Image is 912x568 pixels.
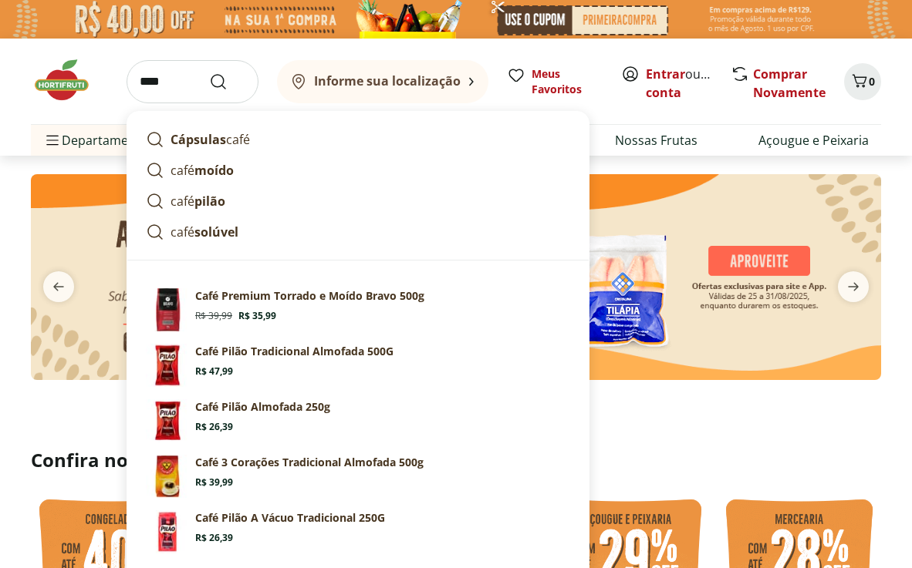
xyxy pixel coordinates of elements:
strong: Cápsulas [171,131,226,148]
a: cafésolúvel [140,217,576,247]
span: R$ 47,99 [195,365,233,378]
strong: moído [194,162,234,179]
a: Café Premium Torrado e Moído Bravo 500gCafé Premium Torrado e Moído Bravo 500gR$ 39,99R$ 35,99 [140,282,576,338]
span: R$ 35,99 [238,310,276,322]
h2: Confira nossos descontos exclusivos [31,448,881,472]
img: Hortifruti [31,57,108,103]
img: Principal [146,510,189,553]
a: cafémoído [140,155,576,186]
img: Café Pilão Torrado e Moído Tradicional Almofada 500g [146,344,189,387]
span: Meus Favoritos [532,66,603,97]
button: next [826,271,881,302]
p: café [171,192,225,210]
span: R$ 26,39 [195,421,233,433]
a: Criar conta [646,66,731,101]
img: Café Pilão Almofada 250g [146,399,189,442]
a: PrincipalCafé Pilão A Vácuo Tradicional 250GR$ 26,39 [140,504,576,560]
input: search [127,60,258,103]
img: Café Premium Torrado e Moído Bravo 500g [146,288,189,331]
p: Café Pilão Almofada 250g [195,399,330,415]
span: 0 [869,74,875,89]
span: ou [646,65,714,102]
strong: pilão [194,193,225,210]
p: café [171,161,234,180]
a: Cápsulascafé [140,124,576,155]
button: Carrinho [844,63,881,100]
button: previous [31,271,86,302]
a: Açougue e Peixaria [758,131,869,150]
b: Informe sua localização [314,72,461,89]
a: Nossas Frutas [615,131,698,150]
span: R$ 39,99 [195,476,233,489]
a: Entrar [646,66,685,82]
strong: solúvel [194,224,238,240]
a: cafépilão [140,186,576,217]
p: Café Premium Torrado e Moído Bravo 500g [195,288,424,304]
span: R$ 39,99 [195,310,232,322]
p: café [171,223,238,241]
img: Café Três Corações Tradicional Almofada 500g [146,455,189,498]
a: Comprar Novamente [753,66,826,101]
p: Café Pilão A Vácuo Tradicional 250G [195,510,385,526]
p: Café Pilão Tradicional Almofada 500G [195,344,394,359]
p: café [171,130,250,149]
a: Meus Favoritos [507,66,603,97]
a: Café Três Corações Tradicional Almofada 500gCafé 3 Corações Tradicional Almofada 500gR$ 39,99 [140,449,576,504]
button: Informe sua localização [277,60,488,103]
a: Café Pilão Almofada 250gCafé Pilão Almofada 250gR$ 26,39 [140,393,576,449]
p: Café 3 Corações Tradicional Almofada 500g [195,455,424,470]
a: Café Pilão Torrado e Moído Tradicional Almofada 500gCafé Pilão Tradicional Almofada 500GR$ 47,99 [140,338,576,393]
span: Departamentos [43,122,154,159]
span: R$ 26,39 [195,532,233,544]
button: Menu [43,122,62,159]
button: Submit Search [209,72,246,91]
